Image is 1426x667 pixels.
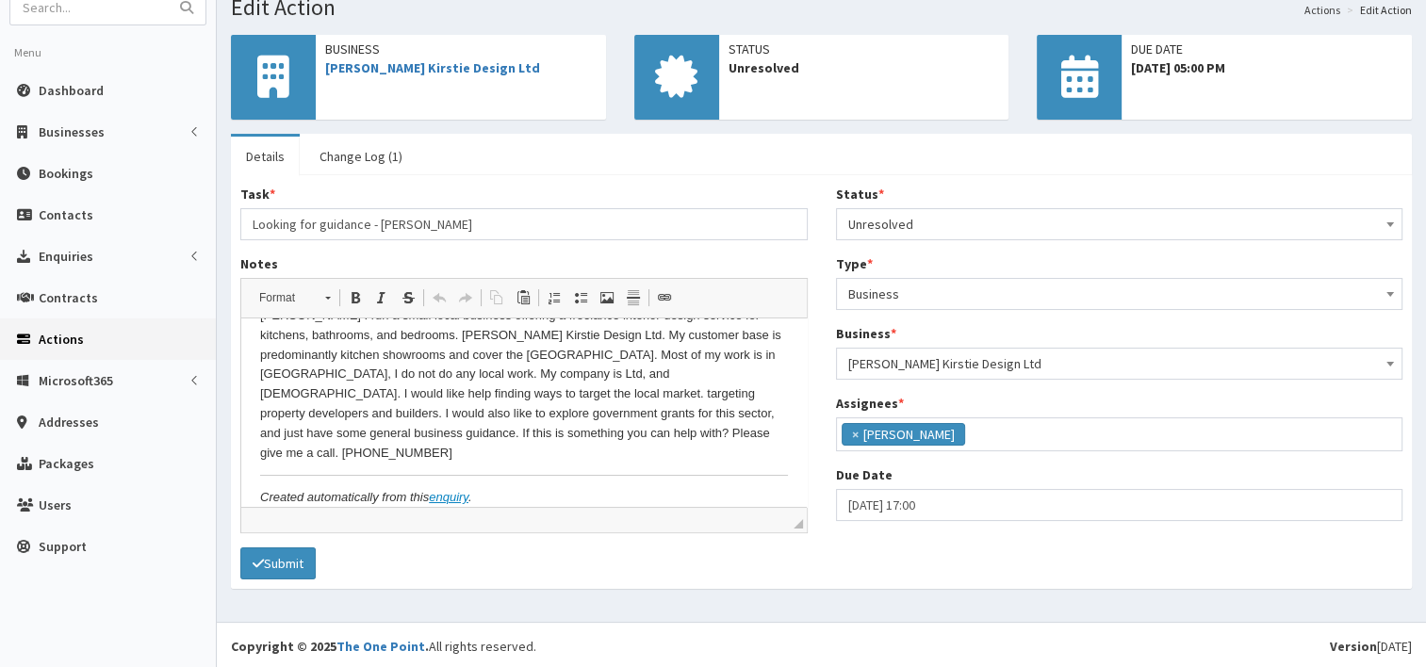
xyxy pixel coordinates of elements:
span: Drag to resize [794,519,803,529]
label: Due Date [836,465,893,484]
span: Packages [39,455,94,472]
span: × [852,425,859,444]
span: Addresses [39,414,99,431]
a: Change Log (1) [304,137,418,176]
span: Businesses [39,123,105,140]
span: Corrine Kirstie Design Ltd [848,350,1391,377]
span: Status [729,40,1000,58]
a: Insert Horizontal Line [620,285,647,310]
strong: Copyright © 2025 . [231,638,429,655]
span: Support [39,538,87,555]
a: enquiry [188,171,227,186]
a: Paste (Ctrl+V) [510,285,536,310]
span: Business [836,278,1403,310]
a: Undo (Ctrl+Z) [426,285,452,310]
iframe: Rich Text Editor, notes [241,318,807,507]
label: Status [836,185,884,203]
a: Format [249,285,340,311]
span: Unresolved [729,58,1000,77]
span: Format [250,285,316,310]
a: [PERSON_NAME] Kirstie Design Ltd [325,59,540,76]
a: Redo (Ctrl+Y) [452,285,479,310]
li: Edit Action [1342,2,1412,18]
span: Business [325,40,597,58]
a: The One Point [336,638,425,655]
a: Copy (Ctrl+C) [484,285,510,310]
label: Notes [240,254,278,273]
span: Corrine Kirstie Design Ltd [836,348,1403,380]
div: [DATE] [1330,637,1412,656]
span: Unresolved [848,211,1391,237]
button: Submit [240,547,316,579]
a: Details [231,137,300,176]
a: Italic (Ctrl+I) [369,285,395,310]
span: Dashboard [39,82,104,99]
label: Business [836,324,896,343]
span: [DATE] 05:00 PM [1131,58,1402,77]
span: Users [39,496,72,513]
label: Assignees [836,394,904,413]
span: Unresolved [836,208,1403,240]
a: Link (Ctrl+L) [651,285,678,310]
span: Actions [39,331,84,348]
a: Actions [1304,2,1340,18]
a: Bold (Ctrl+B) [342,285,369,310]
a: Insert/Remove Numbered List [541,285,567,310]
label: Task [240,185,275,203]
em: Created automatically from this . [19,171,231,186]
span: Enquiries [39,248,93,265]
span: Due Date [1131,40,1402,58]
a: Strike Through [395,285,421,310]
span: Contacts [39,206,93,223]
a: Insert/Remove Bulleted List [567,285,594,310]
a: Image [594,285,620,310]
span: Contracts [39,289,98,306]
span: Bookings [39,165,93,182]
span: Microsoft365 [39,372,113,389]
label: Type [836,254,873,273]
li: Gina Waterhouse [842,423,965,446]
b: Version [1330,638,1377,655]
span: Business [848,281,1391,307]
